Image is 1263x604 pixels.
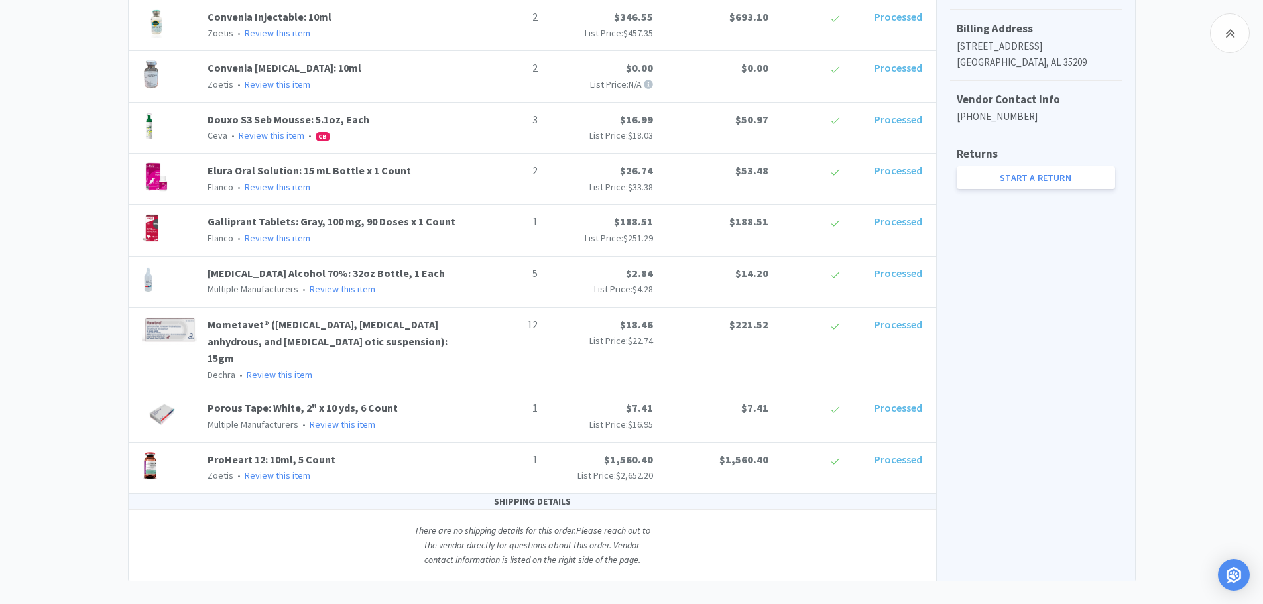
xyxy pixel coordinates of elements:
span: Processed [874,61,922,74]
span: $16.99 [620,113,653,126]
span: $0.00 [626,61,653,74]
p: [PHONE_NUMBER] [957,109,1115,125]
p: List Price: N/A [548,77,653,91]
a: Review this item [245,469,310,481]
span: $221.52 [729,318,768,331]
span: Processed [874,267,922,280]
a: Start a Return [957,166,1115,189]
span: • [300,283,308,295]
span: • [235,27,243,39]
p: 1 [471,213,538,231]
p: List Price: [548,128,653,143]
span: $1,560.40 [719,453,768,466]
span: Multiple Manufacturers [208,418,298,430]
span: • [306,129,314,141]
p: List Price: [548,231,653,245]
p: List Price: [548,333,653,348]
a: Review this item [310,418,375,430]
span: Processed [874,10,922,23]
span: $7.41 [626,401,653,414]
p: List Price: [548,26,653,40]
p: 3 [471,111,538,129]
span: CB [316,133,330,141]
span: $50.97 [735,113,768,126]
span: $33.38 [628,181,653,193]
a: Review this item [245,181,310,193]
a: Review this item [245,27,310,39]
img: ee72300f3db34f26827f92d44ea998a7_591342.png [142,60,160,89]
span: • [235,469,243,481]
span: • [235,78,243,90]
p: 1 [471,452,538,469]
span: $7.41 [741,401,768,414]
span: Processed [874,453,922,466]
span: • [237,369,245,381]
p: 5 [471,265,538,282]
span: $14.20 [735,267,768,280]
span: $22.74 [628,335,653,347]
span: $18.03 [628,129,653,141]
p: List Price: [548,468,653,483]
span: Dechra [208,369,235,381]
span: $16.95 [628,418,653,430]
a: Convenia Injectable: 10ml [208,10,331,23]
p: 2 [471,9,538,26]
a: Elura Oral Solution: 15 mL Bottle x 1 Count [208,164,411,177]
img: 1e5ad832df3d405e8c5621b17442e889_300760.png [142,452,159,481]
div: Open Intercom Messenger [1218,559,1250,591]
span: $26.74 [620,164,653,177]
span: $1,560.40 [604,453,653,466]
span: Processed [874,113,922,126]
span: Processed [874,164,922,177]
span: • [300,418,308,430]
p: List Price: [548,282,653,296]
h5: Vendor Contact Info [957,91,1115,109]
span: $18.46 [620,318,653,331]
span: Zoetis [208,469,233,481]
span: $251.29 [623,232,653,244]
a: Review this item [247,369,312,381]
span: $457.35 [623,27,653,39]
img: 8ed9392e097b4c3fadbfebb7cbb5a8cc_277137.png [142,213,160,243]
span: • [235,181,243,193]
span: Processed [874,215,922,228]
span: $53.48 [735,164,768,177]
p: 2 [471,162,538,180]
img: c2523e049f3b455b987461b3b27dcae5_405046.png [142,162,171,192]
a: Review this item [245,78,310,90]
a: [MEDICAL_DATA] Alcohol 70%: 32oz Bottle, 1 Each [208,267,445,280]
span: • [229,129,237,141]
span: Processed [874,318,922,331]
span: $693.10 [729,10,768,23]
img: aca9383f7fd34138a4bf926a00eee863_721642.png [142,316,198,345]
img: 4147670c996d48a28f15f360d19b1d63_28064.png [142,265,155,294]
span: $188.51 [729,215,768,228]
img: ec7fd0c783c84d7a8e75c33fb1104fdb_399025.png [142,111,157,141]
i: There are no shipping details for this order. Please reach out to the vendor directly for questio... [414,524,650,566]
span: Zoetis [208,78,233,90]
span: $2.84 [626,267,653,280]
h5: Billing Address [957,20,1115,38]
a: Douxo S3 Seb Mousse: 5.1oz, Each [208,113,369,126]
span: Elanco [208,181,233,193]
a: Review this item [310,283,375,295]
span: Zoetis [208,27,233,39]
p: List Price: [548,180,653,194]
p: 1 [471,400,538,417]
p: [GEOGRAPHIC_DATA], AL 35209 [957,54,1115,70]
h5: Returns [957,145,1115,163]
span: Multiple Manufacturers [208,283,298,295]
img: 3f04b25610e548268bfc3edf7bedeb54_467554.png [142,400,182,429]
span: $346.55 [614,10,653,23]
span: $4.28 [632,283,653,295]
a: Galliprant Tablets: Gray, 100 mg, 90 Doses x 1 Count [208,215,455,228]
span: • [235,232,243,244]
a: Convenia [MEDICAL_DATA]: 10ml [208,61,361,74]
p: List Price: [548,417,653,432]
span: Processed [874,401,922,414]
a: Mometavet® ([MEDICAL_DATA], [MEDICAL_DATA] anhydrous, and [MEDICAL_DATA] otic suspension): 15gm [208,318,448,365]
div: SHIPPING DETAILS [129,494,936,509]
a: ProHeart 12: 10ml, 5 Count [208,453,335,466]
a: Porous Tape: White, 2" x 10 yds, 6 Count [208,401,398,414]
img: 71a4cd658fdd4a2c9c3bef0255271e23_142224.png [142,9,171,38]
